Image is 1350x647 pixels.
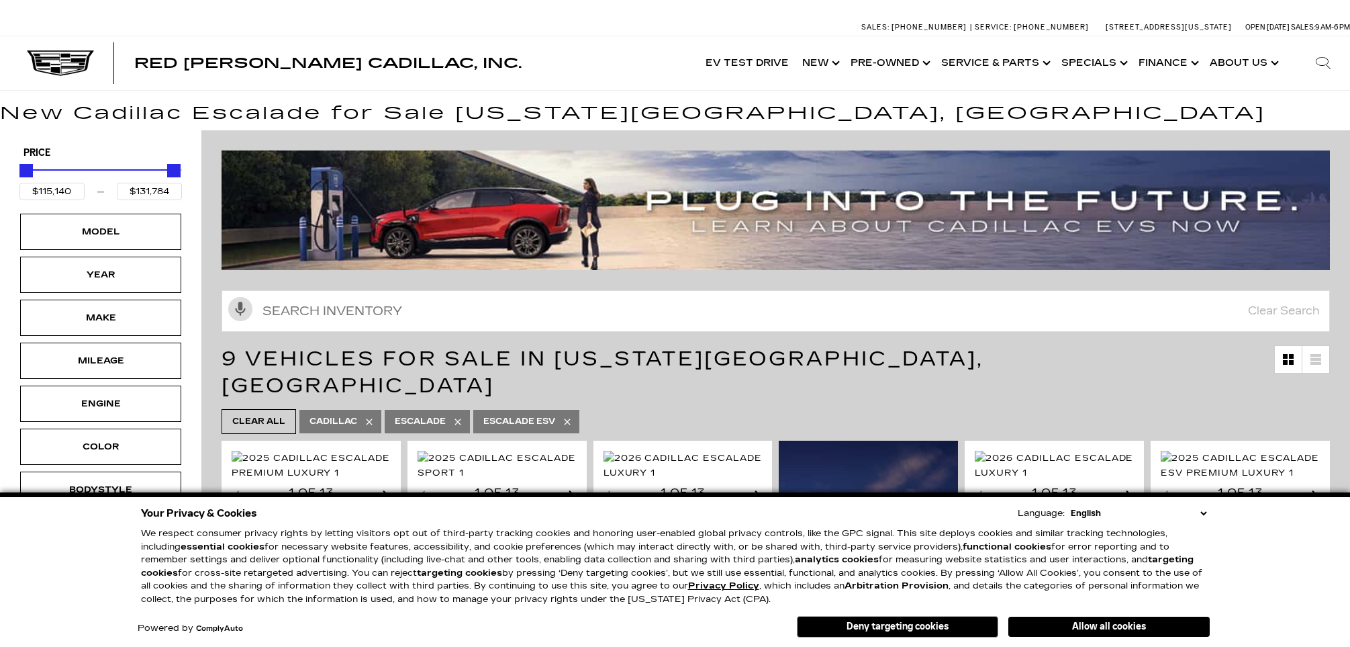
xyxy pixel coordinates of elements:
a: Pre-Owned [844,36,934,90]
a: Privacy Policy [688,580,759,591]
div: MileageMileage [20,343,181,379]
button: Deny targeting cookies [797,616,998,638]
a: Specials [1055,36,1132,90]
a: [STREET_ADDRESS][US_STATE] [1106,23,1232,32]
div: 1 / 2 [232,451,392,480]
a: Service & Parts [934,36,1055,90]
div: EngineEngine [20,386,181,422]
div: Color [67,439,134,454]
p: We respect consumer privacy rights by letting visitors opt out of third-party tracking cookies an... [141,527,1210,606]
span: Your Privacy & Cookies [141,504,257,523]
img: 2025 Cadillac Escalade Sport 1 [418,451,578,480]
div: 1 of 13 [418,486,577,501]
strong: essential cookies [181,542,264,552]
div: Maximum Price [167,164,181,177]
a: Red [PERSON_NAME] Cadillac, Inc. [134,56,522,70]
span: Sales: [861,23,889,32]
div: YearYear [20,257,181,293]
div: MakeMake [20,300,181,336]
span: Cadillac [309,413,357,430]
a: Sales: [PHONE_NUMBER] [861,24,970,31]
img: 2025 Cadillac Escalade Premium Luxury 1 [232,451,392,480]
a: EV Test Drive [699,36,795,90]
span: Red [PERSON_NAME] Cadillac, Inc. [134,55,522,71]
div: ColorColor [20,429,181,465]
div: Language: [1018,509,1065,518]
span: Clear All [232,413,285,430]
div: Next slide [1312,490,1320,503]
div: 1 / 2 [975,451,1135,480]
span: Open [DATE] [1245,23,1290,32]
div: ModelModel [20,214,181,250]
a: Service: [PHONE_NUMBER] [970,24,1092,31]
div: Year [67,267,134,282]
svg: Click to toggle on voice search [228,297,252,321]
span: Service: [975,23,1012,32]
a: Finance [1132,36,1203,90]
div: 1 of 13 [975,486,1134,501]
div: Model [67,224,134,239]
a: ComplyAuto [196,625,243,633]
div: 1 of 13 [604,486,763,501]
input: Search Inventory [222,290,1330,332]
div: Next slide [1126,490,1134,503]
div: Make [67,310,134,325]
h5: Price [23,147,178,159]
div: Engine [67,396,134,411]
div: Powered by [138,624,243,633]
a: About Us [1203,36,1283,90]
input: Minimum [19,183,85,200]
img: 2026 Cadillac Escalade Luxury 1 [604,451,764,480]
span: 9 AM-6 PM [1315,23,1350,32]
select: Language Select [1067,507,1210,520]
div: 1 / 2 [418,451,578,480]
img: Cadillac Dark Logo with Cadillac White Text [27,50,94,76]
strong: functional cookies [963,542,1051,552]
span: [PHONE_NUMBER] [891,23,967,32]
strong: Arbitration Provision [845,580,949,591]
span: Escalade ESV [483,413,555,430]
div: BodystyleBodystyle [20,472,181,508]
span: [PHONE_NUMBER] [1014,23,1089,32]
img: ev-blog-post-banners4 [222,150,1340,271]
input: Maximum [117,183,182,200]
span: Sales: [1291,23,1315,32]
strong: targeting cookies [417,568,502,578]
span: Escalade [395,413,446,430]
div: 1 / 2 [604,451,764,480]
div: Price [19,159,182,200]
img: 2025 Cadillac Escalade ESV Premium Luxury 1 [1161,451,1321,480]
span: 9 Vehicles for Sale in [US_STATE][GEOGRAPHIC_DATA], [GEOGRAPHIC_DATA] [222,347,983,398]
strong: targeting cookies [141,554,1194,578]
div: Next slide [569,490,577,503]
div: 1 of 13 [1161,486,1320,501]
div: Next slide [383,490,391,503]
div: Bodystyle [67,482,134,497]
img: 2026 Cadillac Escalade Luxury 1 [975,451,1135,480]
a: New [795,36,844,90]
div: Minimum Price [19,164,33,177]
div: 1 / 2 [1161,451,1321,480]
div: Next slide [755,490,763,503]
strong: analytics cookies [795,554,879,565]
button: Allow all cookies [1008,617,1210,637]
div: 1 of 13 [232,486,391,501]
div: Mileage [67,353,134,368]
